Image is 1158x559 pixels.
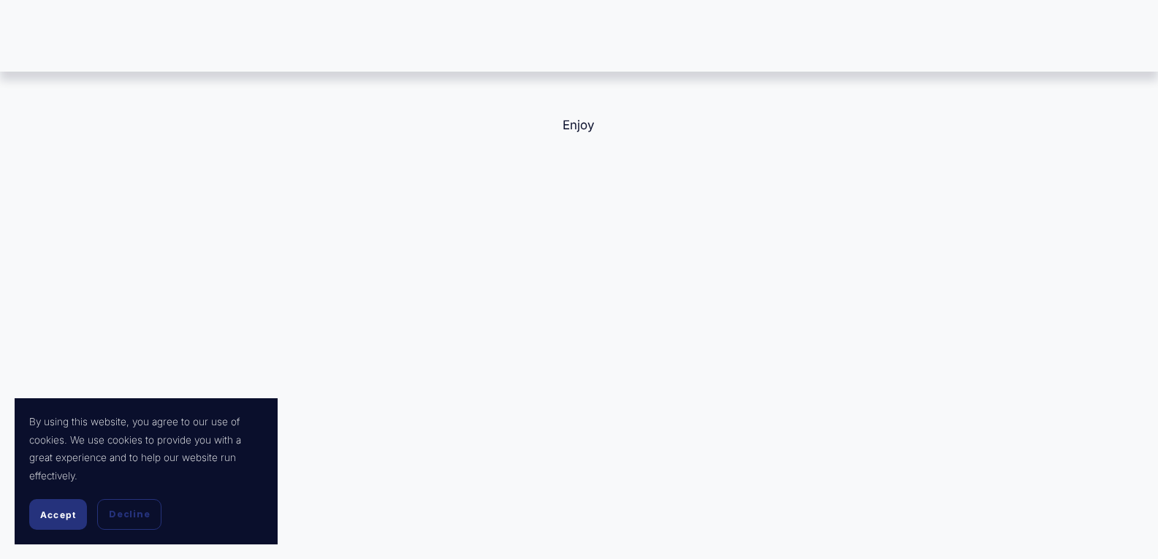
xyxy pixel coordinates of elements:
button: Decline [97,499,161,530]
button: Accept [29,499,87,530]
span: Accept [40,509,76,520]
section: Cookie banner [15,398,278,544]
a: Enjoy [563,118,595,132]
p: By using this website, you agree to our use of cookies. We use cookies to provide you with a grea... [29,413,263,484]
span: Decline [109,508,150,521]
